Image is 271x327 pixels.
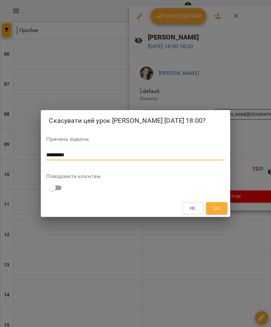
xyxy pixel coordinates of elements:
label: Повідомити клієнтам [46,174,224,179]
label: Причина відміни [46,137,224,142]
span: Ні [190,204,195,212]
button: Ні [182,202,203,214]
span: Так [212,204,221,212]
button: Так [206,202,228,214]
h2: Скасувати цей урок [PERSON_NAME] [DATE] 18:00? [49,115,222,126]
